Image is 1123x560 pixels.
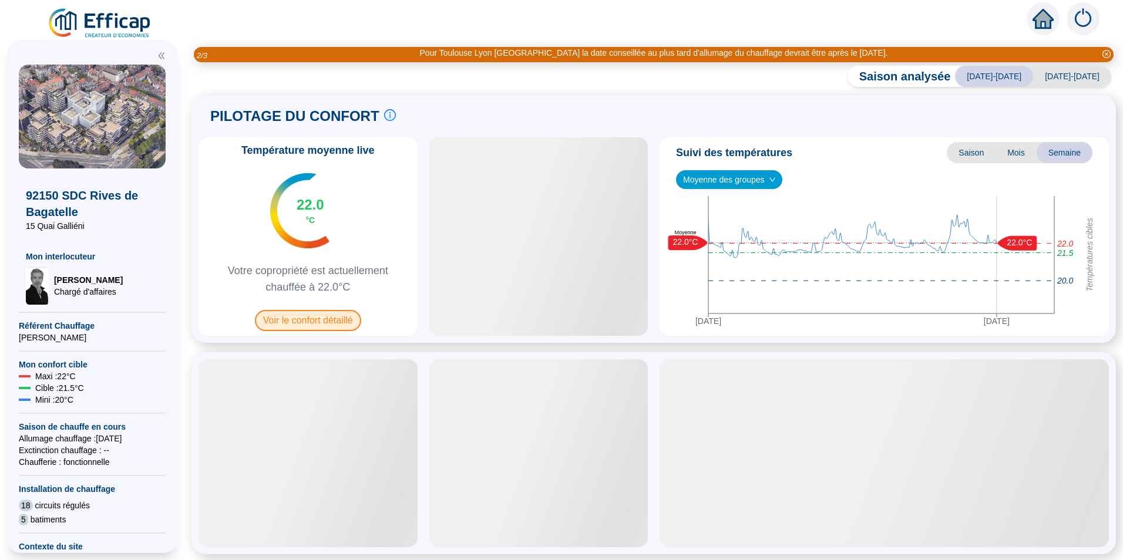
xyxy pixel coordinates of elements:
[947,142,996,163] span: Saison
[674,230,696,235] text: Moyenne
[695,316,721,326] tspan: [DATE]
[234,142,382,158] span: Température moyenne live
[1102,50,1111,58] span: close-circle
[683,171,775,188] span: Moyenne des groupes
[31,514,66,525] span: batiments
[19,433,166,444] span: Allumage chauffage : [DATE]
[305,214,315,226] span: °C
[769,176,776,183] span: down
[19,456,166,468] span: Chaufferie : fonctionnelle
[19,483,166,495] span: Installation de chauffage
[26,267,49,305] img: Chargé d'affaires
[19,359,166,370] span: Mon confort cible
[210,107,379,126] span: PILOTAGE DU CONFORT
[157,52,166,60] span: double-left
[19,500,33,511] span: 18
[984,316,1010,326] tspan: [DATE]
[1057,248,1073,257] tspan: 21.5
[676,144,792,161] span: Suivi des températures
[1057,276,1073,285] tspan: 20.0
[47,7,153,40] img: efficap energie logo
[19,514,28,525] span: 5
[35,382,84,394] span: Cible : 21.5 °C
[1057,239,1073,248] tspan: 22.0
[996,142,1037,163] span: Mois
[19,444,166,456] span: Exctinction chauffage : --
[19,541,166,552] span: Contexte du site
[270,173,329,248] img: indicateur températures
[19,320,166,332] span: Référent Chauffage
[1067,2,1100,35] img: alerts
[203,262,413,295] span: Votre copropriété est actuellement chauffée à 22.0°C
[54,274,123,286] span: [PERSON_NAME]
[1037,142,1092,163] span: Semaine
[26,220,159,232] span: 15 Quai Galliéni
[197,51,207,60] i: 2 / 3
[255,310,361,331] span: Voir le confort détaillé
[384,109,396,121] span: info-circle
[35,370,76,382] span: Maxi : 22 °C
[35,394,73,406] span: Mini : 20 °C
[1033,8,1054,29] span: home
[955,66,1033,87] span: [DATE]-[DATE]
[1007,238,1032,247] text: 22.0°C
[26,251,159,262] span: Mon interlocuteur
[673,237,698,247] text: 22.0°C
[1085,218,1094,292] tspan: Températures cibles
[54,286,123,298] span: Chargé d'affaires
[848,68,951,85] span: Saison analysée
[420,47,888,59] div: Pour Toulouse Lyon [GEOGRAPHIC_DATA] la date conseillée au plus tard d'allumage du chauffage devr...
[297,195,324,214] span: 22.0
[19,332,166,343] span: [PERSON_NAME]
[1033,66,1111,87] span: [DATE]-[DATE]
[19,421,166,433] span: Saison de chauffe en cours
[35,500,90,511] span: circuits régulés
[26,187,159,220] span: 92150 SDC Rives de Bagatelle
